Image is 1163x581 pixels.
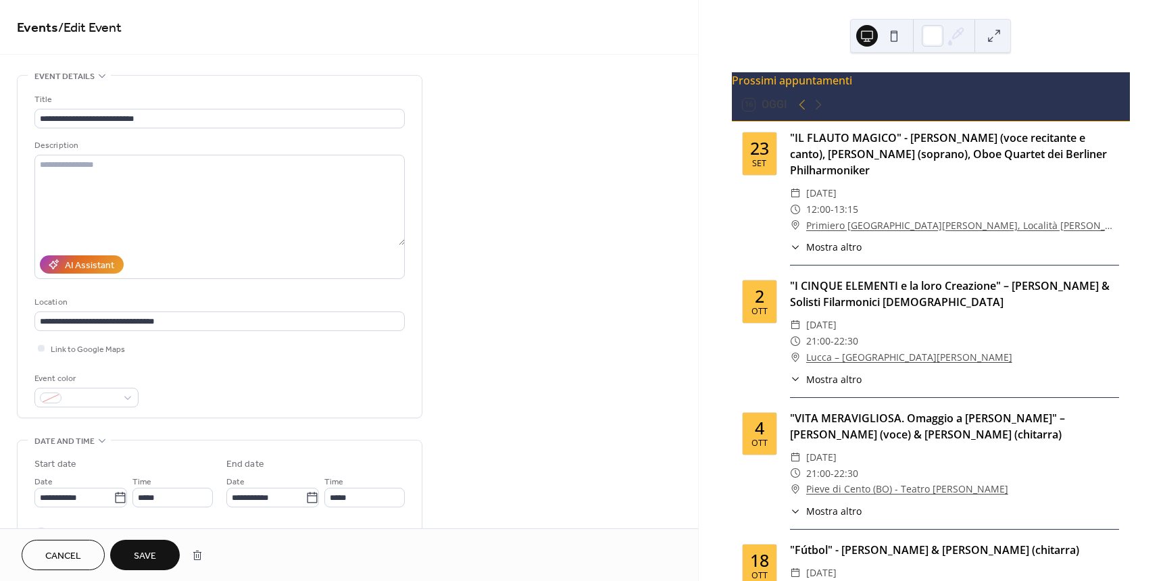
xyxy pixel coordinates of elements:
span: / Edit Event [58,15,122,41]
span: Mostra altro [806,504,862,518]
span: 22:30 [834,333,858,349]
span: [DATE] [806,185,837,201]
a: Primiero [GEOGRAPHIC_DATA][PERSON_NAME], Località [PERSON_NAME] – [GEOGRAPHIC_DATA] [806,218,1119,234]
span: Date [34,475,53,489]
a: Events [17,15,58,41]
span: [DATE] [806,449,837,465]
span: Link to Google Maps [51,343,125,357]
div: "I CINQUE ELEMENTI e la loro Creazione" – [PERSON_NAME] & Solisti Filarmonici [DEMOGRAPHIC_DATA] [790,278,1119,310]
button: Cancel [22,540,105,570]
div: "IL FLAUTO MAGICO" - [PERSON_NAME] (voce recitante e canto), [PERSON_NAME] (soprano), Oboe Quarte... [790,130,1119,178]
div: AI Assistant [65,259,114,273]
div: ​ [790,218,801,234]
span: Save [134,549,156,563]
span: Mostra altro [806,372,862,386]
span: 12:00 [806,201,831,218]
button: Save [110,540,180,570]
div: ​ [790,504,801,518]
button: ​Mostra altro [790,504,862,518]
span: 21:00 [806,465,831,482]
div: ​ [790,333,801,349]
button: ​Mostra altro [790,372,862,386]
span: Time [324,475,343,489]
span: [DATE] [806,565,837,581]
div: "VITA MERAVIGLIOSA. Omaggio a [PERSON_NAME]" – [PERSON_NAME] (voce) & [PERSON_NAME] (chitarra) [790,410,1119,443]
div: End date [226,457,264,472]
div: ott [751,439,768,448]
div: ​ [790,240,801,254]
span: - [831,201,834,218]
div: ​ [790,565,801,581]
div: set [752,159,766,168]
span: Time [132,475,151,489]
span: - [831,465,834,482]
span: Date [226,475,245,489]
div: ​ [790,317,801,333]
span: [DATE] [806,317,837,333]
span: Mostra altro [806,240,862,254]
button: ​Mostra altro [790,240,862,254]
div: ​ [790,349,801,365]
div: ​ [790,201,801,218]
span: 22:30 [834,465,858,482]
span: - [831,333,834,349]
div: Start date [34,457,76,472]
div: 2 [755,288,764,305]
span: 21:00 [806,333,831,349]
a: Pieve di Cento (BO) - Teatro [PERSON_NAME] [806,481,1008,497]
div: 4 [755,420,764,436]
span: All day [51,525,74,539]
div: Event color [34,372,136,386]
div: Description [34,138,402,153]
span: Cancel [45,549,81,563]
div: ​ [790,372,801,386]
div: ott [751,572,768,580]
a: Lucca – [GEOGRAPHIC_DATA][PERSON_NAME] [806,349,1012,365]
div: Title [34,93,402,107]
div: ​ [790,185,801,201]
div: ott [751,307,768,316]
span: Event details [34,70,95,84]
div: Location [34,295,402,309]
div: ​ [790,481,801,497]
div: "Fútbol" - [PERSON_NAME] & [PERSON_NAME] (chitarra) [790,542,1119,558]
button: AI Assistant [40,255,124,274]
div: 18 [750,552,769,569]
span: Date and time [34,434,95,449]
div: 23 [750,140,769,157]
div: ​ [790,449,801,465]
div: Prossimi appuntamenti [732,72,1130,89]
div: ​ [790,465,801,482]
span: 13:15 [834,201,858,218]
